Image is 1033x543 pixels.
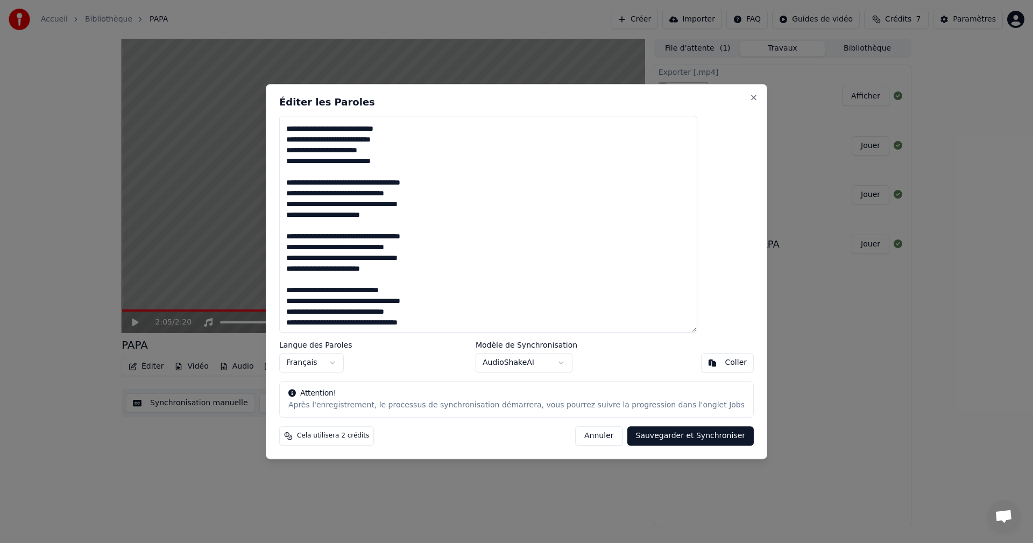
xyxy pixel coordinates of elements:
[279,341,352,349] label: Langue des Paroles
[575,426,622,446] button: Annuler
[297,432,369,440] span: Cela utilisera 2 crédits
[288,400,745,411] div: Après l'enregistrement, le processus de synchronisation démarrera, vous pourrez suivre la progres...
[725,357,747,368] div: Coller
[279,97,754,107] h2: Éditer les Paroles
[288,388,745,399] div: Attention!
[627,426,754,446] button: Sauvegarder et Synchroniser
[476,341,577,349] label: Modèle de Synchronisation
[701,353,754,372] button: Coller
